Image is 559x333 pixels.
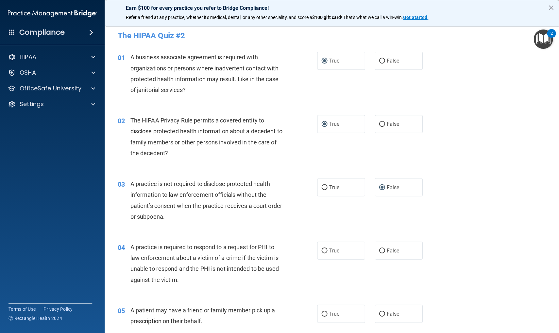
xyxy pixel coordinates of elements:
[329,310,339,317] span: True
[130,243,279,283] span: A practice is required to respond to a request for PHI to law enforcement about a victim of a cri...
[329,121,339,127] span: True
[130,117,282,157] span: The HIPAA Privacy Rule permits a covered entity to disclose protected health information about a ...
[329,184,339,190] span: True
[8,315,62,321] span: Ⓒ Rectangle Health 2024
[386,310,399,317] span: False
[118,306,125,314] span: 05
[118,117,125,125] span: 02
[379,59,385,64] input: False
[8,84,95,92] a: OfficeSafe University
[341,15,403,20] span: ! That's what we call a win-win.
[130,306,275,324] span: A patient may have a friend or family member pick up a prescription on their behalf.
[8,305,36,312] a: Terms of Use
[386,58,399,64] span: False
[20,53,36,61] p: HIPAA
[386,247,399,253] span: False
[20,100,44,108] p: Settings
[321,59,327,64] input: True
[379,311,385,316] input: False
[312,15,341,20] strong: $100 gift card
[329,58,339,64] span: True
[118,180,125,188] span: 03
[379,122,385,127] input: False
[130,54,278,93] span: A business associate agreement is required with organizations or persons where inadvertent contac...
[550,33,552,42] div: 2
[126,5,538,11] p: Earn $100 for every practice you refer to Bridge Compliance!
[19,28,65,37] h4: Compliance
[8,69,95,77] a: OSHA
[20,69,36,77] p: OSHA
[403,15,427,20] strong: Get Started
[321,122,327,127] input: True
[8,7,97,20] img: PMB logo
[43,305,73,312] a: Privacy Policy
[8,100,95,108] a: Settings
[379,248,385,253] input: False
[386,121,399,127] span: False
[321,185,327,190] input: True
[321,311,327,316] input: True
[118,31,546,40] h4: The HIPAA Quiz #2
[8,53,95,61] a: HIPAA
[329,247,339,253] span: True
[126,15,312,20] span: Refer a friend at any practice, whether it's medical, dental, or any other speciality, and score a
[20,84,81,92] p: OfficeSafe University
[386,184,399,190] span: False
[403,15,428,20] a: Get Started
[379,185,385,190] input: False
[321,248,327,253] input: True
[548,2,554,13] button: Close
[118,54,125,62] span: 01
[118,243,125,251] span: 04
[130,180,282,220] span: A practice is not required to disclose protected health information to law enforcement officials ...
[533,29,552,49] button: Open Resource Center, 2 new notifications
